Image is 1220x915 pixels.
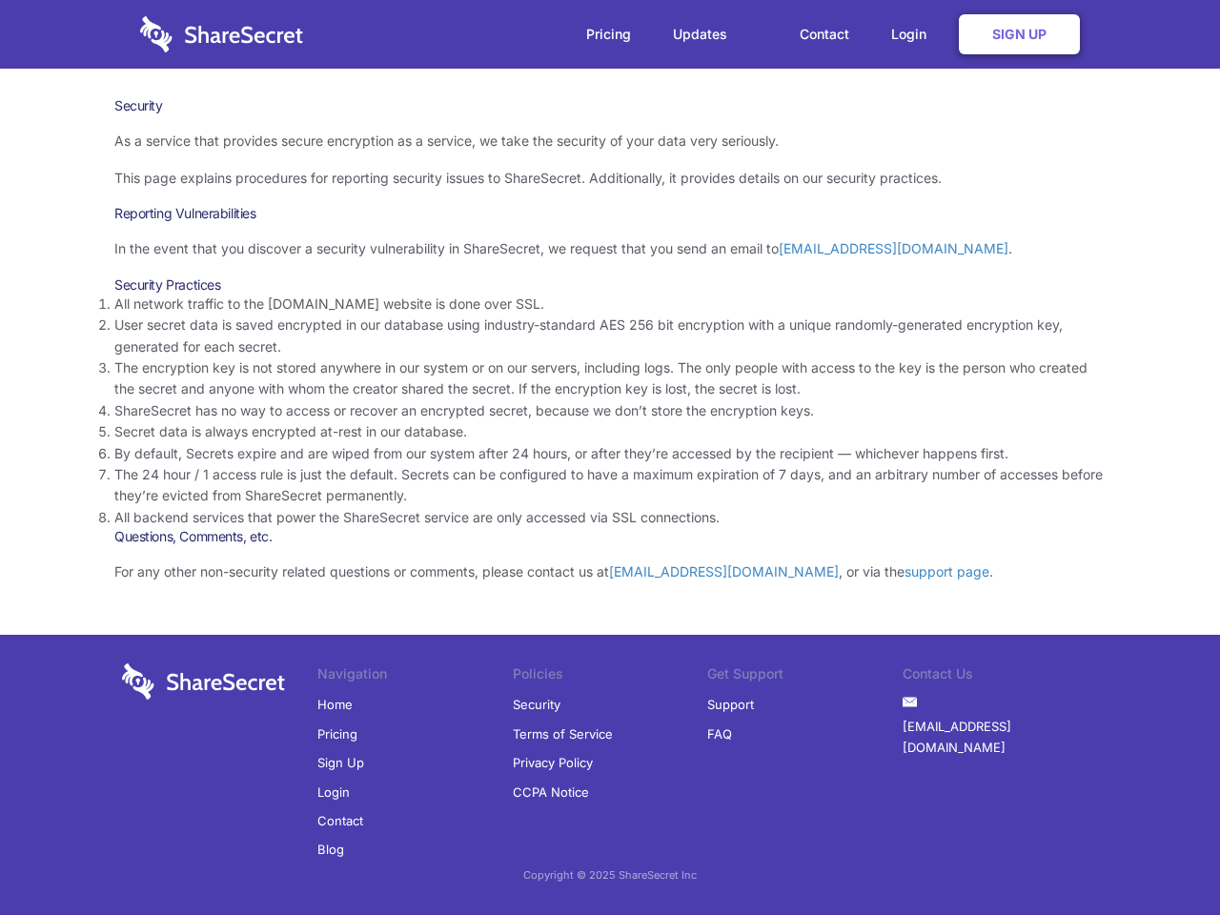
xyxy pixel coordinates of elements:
[609,563,839,579] a: [EMAIL_ADDRESS][DOMAIN_NAME]
[317,663,513,690] li: Navigation
[317,778,350,806] a: Login
[122,663,285,700] img: logo-wordmark-white-trans-d4663122ce5f474addd5e946df7df03e33cb6a1c49d2221995e7729f52c070b2.svg
[114,276,1106,294] h3: Security Practices
[779,240,1008,256] a: [EMAIL_ADDRESS][DOMAIN_NAME]
[513,720,613,748] a: Terms of Service
[707,690,754,719] a: Support
[959,14,1080,54] a: Sign Up
[114,561,1106,582] p: For any other non-security related questions or comments, please contact us at , or via the .
[114,97,1106,114] h1: Security
[114,400,1106,421] li: ShareSecret has no way to access or recover an encrypted secret, because we don’t store the encry...
[513,778,589,806] a: CCPA Notice
[114,443,1106,464] li: By default, Secrets expire and are wiped from our system after 24 hours, or after they’re accesse...
[114,421,1106,442] li: Secret data is always encrypted at-rest in our database.
[114,294,1106,315] li: All network traffic to the [DOMAIN_NAME] website is done over SSL.
[872,5,955,64] a: Login
[317,835,344,864] a: Blog
[317,806,363,835] a: Contact
[903,712,1098,762] a: [EMAIL_ADDRESS][DOMAIN_NAME]
[707,663,903,690] li: Get Support
[114,168,1106,189] p: This page explains procedures for reporting security issues to ShareSecret. Additionally, it prov...
[781,5,868,64] a: Contact
[114,315,1106,357] li: User secret data is saved encrypted in our database using industry-standard AES 256 bit encryptio...
[114,357,1106,400] li: The encryption key is not stored anywhere in our system or on our servers, including logs. The on...
[903,663,1098,690] li: Contact Us
[114,131,1106,152] p: As a service that provides secure encryption as a service, we take the security of your data very...
[114,464,1106,507] li: The 24 hour / 1 access rule is just the default. Secrets can be configured to have a maximum expi...
[114,238,1106,259] p: In the event that you discover a security vulnerability in ShareSecret, we request that you send ...
[114,507,1106,528] li: All backend services that power the ShareSecret service are only accessed via SSL connections.
[905,563,989,579] a: support page
[140,16,303,52] img: logo-wordmark-white-trans-d4663122ce5f474addd5e946df7df03e33cb6a1c49d2221995e7729f52c070b2.svg
[513,748,593,777] a: Privacy Policy
[114,528,1106,545] h3: Questions, Comments, etc.
[317,748,364,777] a: Sign Up
[513,663,708,690] li: Policies
[567,5,650,64] a: Pricing
[707,720,732,748] a: FAQ
[513,690,560,719] a: Security
[317,720,357,748] a: Pricing
[114,205,1106,222] h3: Reporting Vulnerabilities
[317,690,353,719] a: Home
